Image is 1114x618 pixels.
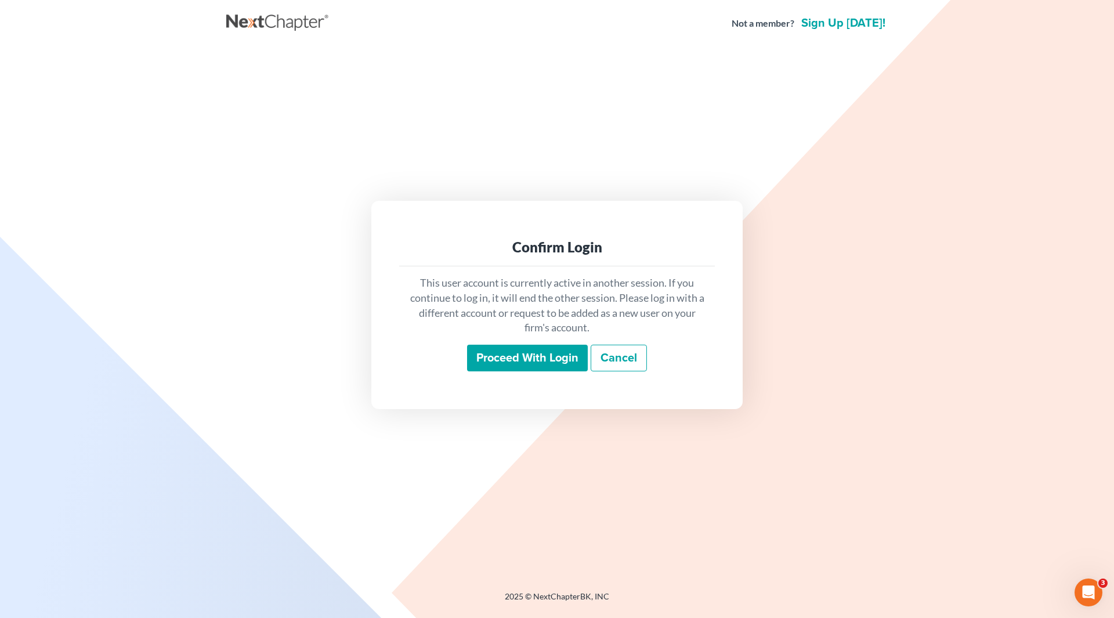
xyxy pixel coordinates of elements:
[732,17,794,30] strong: Not a member?
[226,591,888,612] div: 2025 © NextChapterBK, INC
[1098,579,1108,588] span: 3
[408,238,706,256] div: Confirm Login
[591,345,647,371] a: Cancel
[1075,579,1102,606] iframe: Intercom live chat
[799,17,888,29] a: Sign up [DATE]!
[408,276,706,335] p: This user account is currently active in another session. If you continue to log in, it will end ...
[467,345,588,371] input: Proceed with login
